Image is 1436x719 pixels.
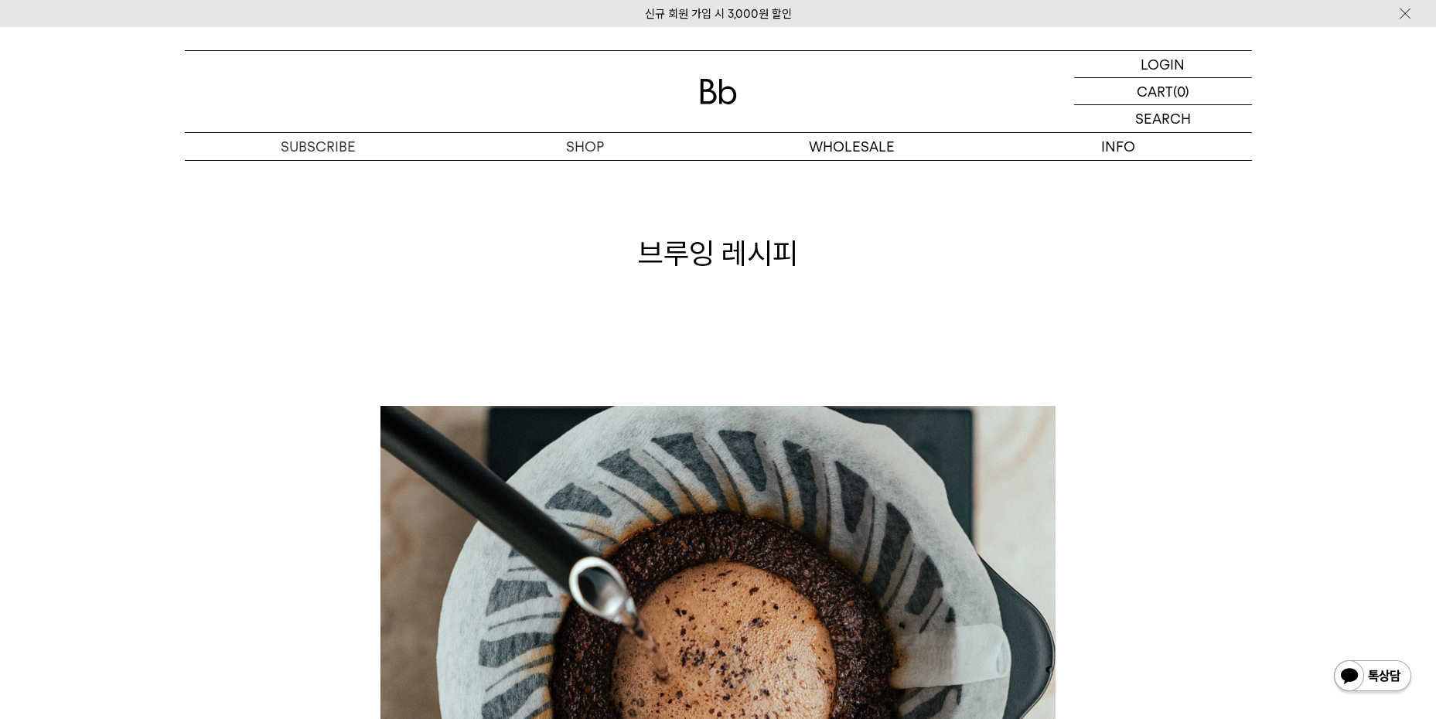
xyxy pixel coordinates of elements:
[700,79,737,104] img: 로고
[1137,78,1173,104] p: CART
[1135,105,1191,132] p: SEARCH
[185,233,1252,274] h1: 브루잉 레시피
[1074,51,1252,78] a: LOGIN
[645,7,792,21] a: 신규 회원 가입 시 3,000원 할인
[1173,78,1189,104] p: (0)
[718,133,985,160] p: WHOLESALE
[1074,78,1252,105] a: CART (0)
[185,133,452,160] a: SUBSCRIBE
[452,133,718,160] a: SHOP
[1141,51,1185,77] p: LOGIN
[985,133,1252,160] p: INFO
[1332,659,1413,696] img: 카카오톡 채널 1:1 채팅 버튼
